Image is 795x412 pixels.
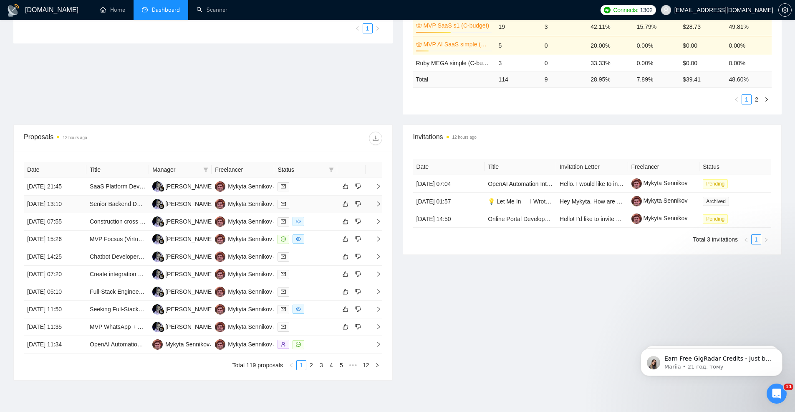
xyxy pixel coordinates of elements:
a: AA[PERSON_NAME] [152,288,213,295]
li: 3 [316,360,326,370]
td: $ 39.41 [679,71,725,87]
span: right [764,97,769,102]
td: [DATE] 14:25 [24,248,86,266]
img: MS [215,199,225,209]
button: left [286,360,296,370]
a: Mykyta Sennikov [631,215,688,221]
img: AA [152,199,163,209]
a: Mykyta Sennikov [631,197,688,204]
td: [DATE] 13:10 [24,196,86,213]
button: setting [778,3,792,17]
img: c1zFESyPK2vppVrw-q4nXiDADp8Wv8ldomuTSf2iBVMtQij8_E6MOnHdJMy1hmn3QV [631,196,642,206]
img: gigradar-bm.png [159,326,164,332]
td: 9 [541,71,587,87]
span: eye [296,307,301,312]
a: AA[PERSON_NAME] [152,200,213,207]
span: user-add [281,342,286,347]
li: Next Page [373,23,383,33]
a: MSMykyta Sennikov [152,341,209,347]
li: Previous Page [353,23,363,33]
button: like [341,304,351,314]
div: Mykyta Sennikov [228,234,272,244]
button: like [341,269,351,279]
button: dislike [353,234,363,244]
button: right [762,94,772,104]
td: [DATE] 11:50 [24,301,86,318]
a: 3 [317,361,326,370]
img: AA [152,287,163,297]
td: 7.89 % [633,71,679,87]
td: MVP Focsus (Virtual Machine, AWS & Android emulator) [86,231,149,248]
a: 4 [327,361,336,370]
div: [PERSON_NAME] [165,270,213,279]
span: message [281,237,286,242]
span: user [663,7,669,13]
div: [PERSON_NAME] [165,305,213,314]
button: dislike [353,287,363,297]
td: [DATE] 14:50 [413,210,485,228]
img: gigradar-bm.png [159,186,164,192]
div: Mykyta Sennikov [165,340,209,349]
td: Chatbot Developer for Conversational Micro‑Learning & Engagement Bot [86,248,149,266]
span: ••• [346,360,360,370]
a: OpenAI Automation Integration for Website MVP Project [90,341,235,348]
span: like [343,271,348,277]
span: dislike [355,236,361,242]
span: like [343,288,348,295]
div: Mykyta Sennikov [228,322,272,331]
span: crown [416,41,422,47]
span: dislike [355,323,361,330]
a: setting [778,7,792,13]
a: AA[PERSON_NAME] [152,253,213,259]
img: AA [152,234,163,244]
span: Pending [703,214,728,224]
span: Dashboard [152,6,180,13]
a: MSMykyta Sennikov [215,218,272,224]
td: [DATE] 11:34 [24,336,86,354]
th: Title [86,162,149,178]
a: 1 [752,235,761,244]
img: MS [215,234,225,244]
li: Total 119 proposals [232,360,283,370]
td: Full-Stack Engineer (or Small Team) to Build Perkspiration MVP + Powered-By (Practitioner/Corporate) [86,283,149,301]
span: like [343,201,348,207]
td: 0.00% [726,36,772,55]
a: searchScanner [197,6,227,13]
button: like [341,216,351,226]
li: 4 [326,360,336,370]
a: MSMykyta Sennikov [215,341,272,347]
span: like [343,183,348,190]
button: right [373,23,383,33]
button: download [369,132,382,145]
td: [DATE] 05:10 [24,283,86,301]
li: 1 [751,234,761,244]
iframe: Intercom live chat [767,384,787,404]
a: Pending [703,215,731,222]
img: AA [152,252,163,262]
a: Senior Backend Developer Needed for TypeScript/Supabase Project [90,201,267,207]
td: 💡 Let Me In — I Wrote This Post Just for Your Agency [485,193,556,210]
img: MS [215,269,225,280]
a: 2 [752,95,761,104]
button: dislike [353,216,363,226]
span: eye [296,219,301,224]
td: $28.73 [679,17,725,36]
li: 5 [336,360,346,370]
li: Next 5 Pages [346,360,360,370]
img: AA [152,304,163,315]
span: 11 [784,384,793,390]
img: gigradar-bm.png [159,274,164,280]
div: Mykyta Sennikov [228,199,272,209]
img: AA [152,216,163,227]
td: [DATE] 07:20 [24,266,86,283]
td: Total [413,71,495,87]
a: MVP WhatsApp + Documentation-based Assistant [90,323,220,330]
span: right [369,341,381,347]
a: OpenAI Automation Integration for Website MVP Project [488,181,633,187]
span: dislike [355,253,361,260]
span: eye [296,237,301,242]
button: like [341,287,351,297]
li: 2 [752,94,762,104]
a: homeHome [100,6,125,13]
